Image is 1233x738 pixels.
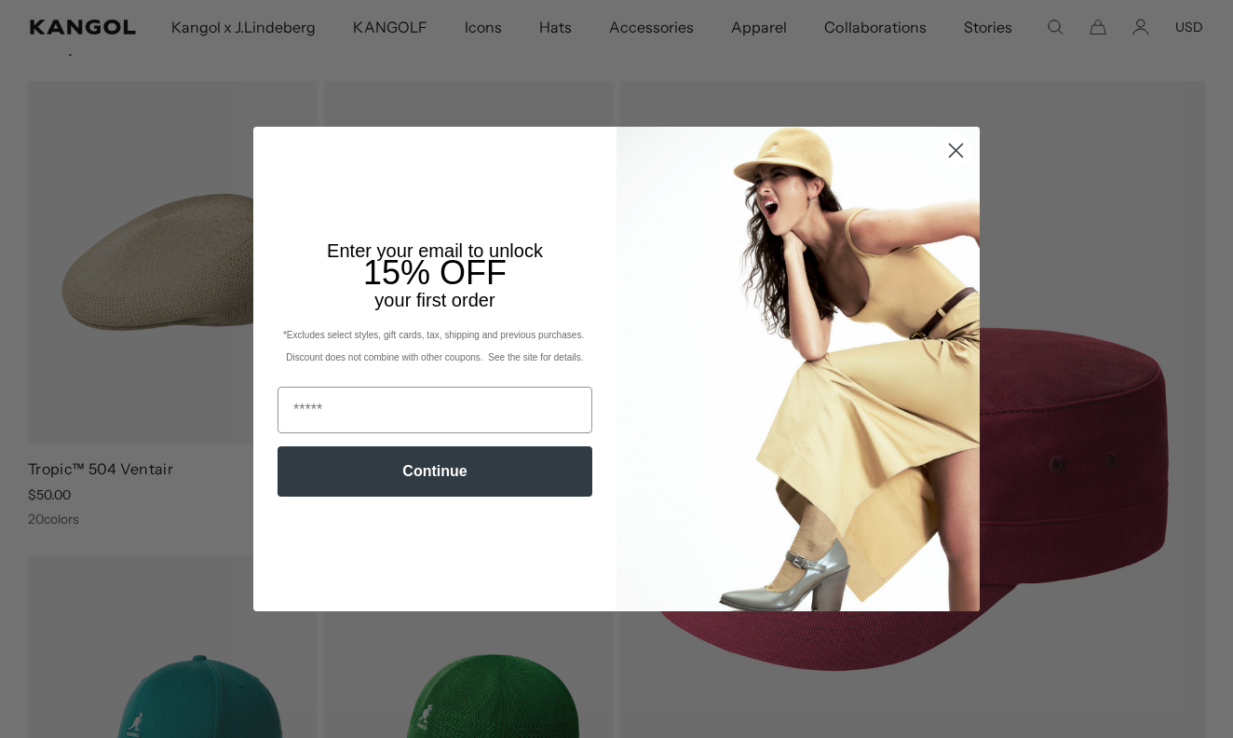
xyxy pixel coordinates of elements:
span: *Excludes select styles, gift cards, tax, shipping and previous purchases. Discount does not comb... [283,330,587,362]
span: Enter your email to unlock [327,240,543,261]
span: your first order [374,290,495,310]
span: 15% OFF [363,253,507,292]
button: Close dialog [940,134,972,167]
img: 93be19ad-e773-4382-80b9-c9d740c9197f.jpeg [616,127,980,611]
button: Continue [278,446,592,497]
input: Email [278,387,592,433]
